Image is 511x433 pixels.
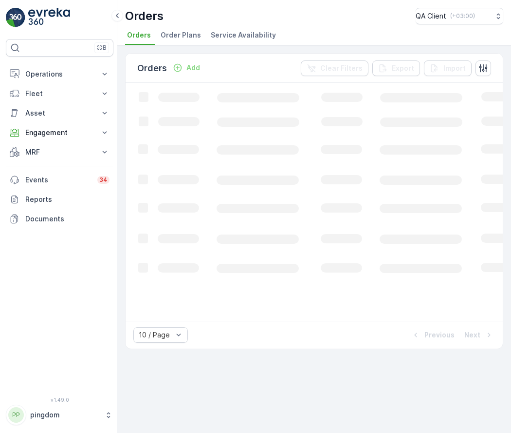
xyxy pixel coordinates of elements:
[25,147,94,157] p: MRF
[392,63,414,73] p: Export
[301,60,368,76] button: Clear Filters
[6,170,113,190] a: Events34
[30,410,100,420] p: pingdom
[443,63,466,73] p: Import
[416,8,503,24] button: QA Client(+03:00)
[127,30,151,40] span: Orders
[6,84,113,103] button: Fleet
[8,407,24,423] div: PP
[424,60,472,76] button: Import
[6,142,113,162] button: MRF
[186,63,200,73] p: Add
[97,44,107,52] p: ⌘B
[6,209,113,229] a: Documents
[25,214,109,224] p: Documents
[416,11,446,21] p: QA Client
[25,89,94,98] p: Fleet
[372,60,420,76] button: Export
[137,61,167,75] p: Orders
[6,397,113,403] span: v 1.49.0
[6,190,113,209] a: Reports
[6,8,25,27] img: logo
[6,123,113,142] button: Engagement
[25,69,94,79] p: Operations
[25,108,94,118] p: Asset
[25,195,109,204] p: Reports
[6,405,113,425] button: PPpingdom
[169,62,204,74] button: Add
[25,128,94,138] p: Engagement
[125,8,164,24] p: Orders
[161,30,201,40] span: Order Plans
[463,329,495,341] button: Next
[6,64,113,84] button: Operations
[28,8,70,27] img: logo_light-DOdMpM7g.png
[211,30,276,40] span: Service Availability
[99,176,108,184] p: 34
[424,330,455,340] p: Previous
[450,12,475,20] p: ( +03:00 )
[6,103,113,123] button: Asset
[320,63,363,73] p: Clear Filters
[464,330,480,340] p: Next
[25,175,91,185] p: Events
[410,329,456,341] button: Previous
